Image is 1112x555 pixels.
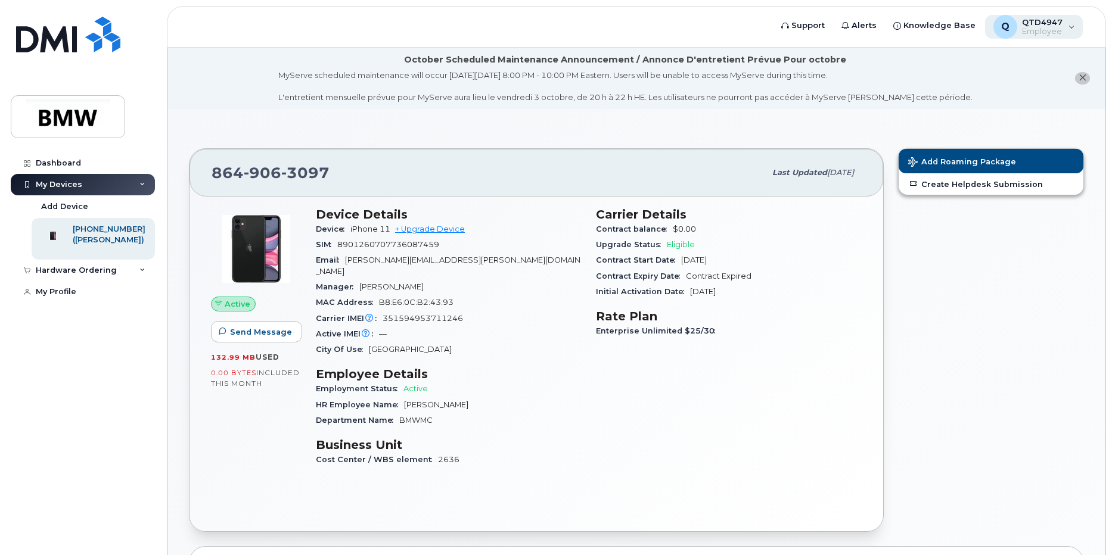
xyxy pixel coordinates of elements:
span: MAC Address [316,298,379,307]
span: Cost Center / WBS element [316,455,438,464]
span: used [256,353,279,361]
span: included this month [211,368,300,388]
span: HR Employee Name [316,400,404,409]
span: 864 [212,164,330,182]
span: 8901260707736087459 [337,240,439,249]
span: Contract Expiry Date [596,272,686,280]
span: Enterprise Unlimited $25/30 [596,326,721,335]
span: [PERSON_NAME] [359,282,424,291]
span: — [379,329,387,338]
span: [PERSON_NAME][EMAIL_ADDRESS][PERSON_NAME][DOMAIN_NAME] [316,255,580,275]
span: Active IMEI [316,329,379,338]
span: Initial Activation Date [596,287,690,296]
span: Send Message [230,326,292,338]
div: October Scheduled Maintenance Announcement / Annonce D'entretient Prévue Pour octobre [404,54,846,66]
a: + Upgrade Device [395,225,465,233]
button: close notification [1075,72,1090,85]
button: Send Message [211,321,302,342]
span: 132.99 MB [211,353,256,361]
span: iPhone 11 [350,225,390,233]
span: Contract Start Date [596,255,681,264]
span: [DATE] [827,168,854,177]
span: 906 [244,164,281,182]
h3: Rate Plan [596,309,862,323]
span: BMWMC [399,416,433,425]
iframe: Messenger Launcher [1060,503,1103,546]
h3: Device Details [316,207,582,222]
span: B8:E6:0C:B2:43:93 [379,298,454,307]
h3: Business Unit [316,438,582,452]
span: Contract balance [596,225,673,233]
span: 351594953711246 [383,314,463,323]
span: 3097 [281,164,330,182]
h3: Employee Details [316,367,582,381]
span: 2636 [438,455,459,464]
span: Carrier IMEI [316,314,383,323]
span: [DATE] [690,287,716,296]
span: $0.00 [673,225,696,233]
span: Active [403,384,428,393]
span: Device [316,225,350,233]
span: [GEOGRAPHIC_DATA] [369,345,452,354]
h3: Carrier Details [596,207,862,222]
span: SIM [316,240,337,249]
span: City Of Use [316,345,369,354]
span: 0.00 Bytes [211,369,256,377]
span: Employment Status [316,384,403,393]
span: Upgrade Status [596,240,667,249]
span: [DATE] [681,255,707,264]
span: [PERSON_NAME] [404,400,468,409]
span: Department Name [316,416,399,425]
img: iPhone_11.jpg [220,213,292,285]
span: Eligible [667,240,695,249]
span: Add Roaming Package [908,157,1016,169]
span: Last updated [772,168,827,177]
a: Create Helpdesk Submission [899,173,1083,195]
button: Add Roaming Package [899,149,1083,173]
span: Contract Expired [686,272,751,280]
span: Active [225,298,250,310]
div: MyServe scheduled maintenance will occur [DATE][DATE] 8:00 PM - 10:00 PM Eastern. Users will be u... [278,70,973,103]
span: Email [316,255,345,264]
span: Manager [316,282,359,291]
